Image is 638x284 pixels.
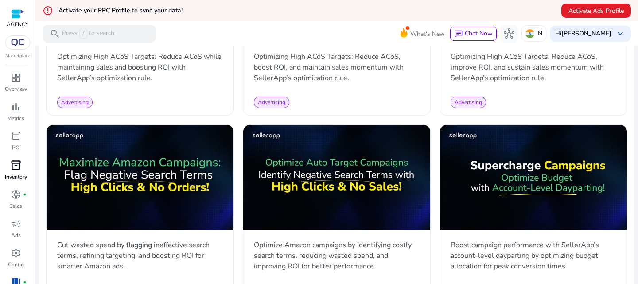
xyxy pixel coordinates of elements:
img: in.svg [525,29,534,38]
button: hub [500,25,518,43]
span: fiber_manual_record [23,193,27,196]
span: fiber_manual_record [23,280,27,284]
p: Ads [11,231,21,239]
span: campaign [11,218,21,229]
span: bar_chart [11,101,21,112]
img: sddefault.jpg [47,125,233,230]
button: chatChat Now [450,27,497,41]
p: Metrics [7,114,24,122]
p: Overview [5,85,27,93]
p: Optimizing High ACoS Targets: Reduce ACoS, improve ROI, and sustain sales momentum with SellerApp... [451,51,616,83]
span: dashboard [11,72,21,83]
p: Boost campaign performance with SellerApp’s account-level dayparting by optimizing budget allocat... [451,240,616,272]
button: Activate Ads Profile [561,4,631,18]
p: Cut wasted spend by flagging ineffective search terms, refining targeting, and boosting ROI for s... [57,240,223,272]
span: Advertising [61,99,89,106]
p: Optimizing High ACoS Targets: Reduce ACoS while maintaining sales and boosting ROI with SellerApp... [57,51,223,83]
p: Optimizing High ACoS Targets: Reduce ACoS, boost ROI, and maintain sales momentum with SellerApp’... [254,51,420,83]
b: [PERSON_NAME] [561,29,611,38]
span: What's New [410,26,445,42]
span: / [79,29,87,39]
span: inventory_2 [11,160,21,171]
span: Activate Ads Profile [568,6,624,16]
span: donut_small [11,189,21,200]
span: chat [454,30,463,39]
span: Advertising [455,99,482,106]
p: Config [8,261,24,268]
mat-icon: error_outline [43,5,53,16]
p: Inventory [5,173,27,181]
p: AGENCY [7,20,28,28]
span: search [50,28,60,39]
img: QC-logo.svg [10,39,26,46]
span: keyboard_arrow_down [615,28,626,39]
h5: Activate your PPC Profile to sync your data! [58,7,183,15]
p: Hi [555,31,611,37]
span: hub [504,28,514,39]
p: Marketplace [5,53,30,59]
span: Chat Now [465,29,493,38]
img: sddefault.jpg [440,125,627,230]
img: sddefault.jpg [243,125,430,230]
span: Advertising [258,99,285,106]
p: Optimize Amazon campaigns by identifying costly search terms, reducing wasted spend, and improvin... [254,240,420,272]
p: Press to search [62,29,114,39]
span: orders [11,131,21,141]
p: IN [536,26,542,41]
p: Sales [9,202,22,210]
span: settings [11,248,21,258]
p: PO [12,144,19,152]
